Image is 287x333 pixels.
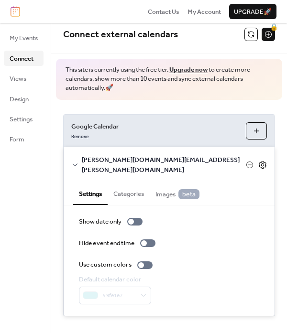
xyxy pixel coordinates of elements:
span: Remove [71,134,88,140]
span: My Account [188,7,221,17]
div: Show date only [79,217,121,226]
button: Categories [108,182,150,204]
span: Images [155,189,199,199]
div: Default calendar color [79,275,149,284]
a: Views [4,71,44,86]
span: Upgrade 🚀 [234,7,272,17]
button: Images beta [150,182,205,204]
button: Settings [73,182,108,204]
span: Views [10,74,26,84]
span: Design [10,95,29,104]
span: Google Calendar [71,122,238,131]
a: Upgrade now [169,64,208,76]
a: Connect [4,51,44,66]
span: This site is currently using the free tier. to create more calendars, show more than 10 events an... [66,65,273,93]
span: Connect [10,54,33,64]
a: Contact Us [148,7,179,16]
span: Contact Us [148,7,179,17]
a: My Events [4,30,44,45]
a: Settings [4,111,44,127]
span: My Events [10,33,38,43]
span: Form [10,135,24,144]
a: Form [4,131,44,147]
span: Connect external calendars [63,26,178,43]
div: Use custom colors [79,260,132,269]
span: Settings [10,115,33,124]
img: logo [11,6,20,17]
button: Upgrade🚀 [229,4,276,19]
span: [PERSON_NAME][DOMAIN_NAME][EMAIL_ADDRESS][PERSON_NAME][DOMAIN_NAME] [82,155,246,175]
a: Design [4,91,44,107]
div: Hide event end time [79,238,134,248]
span: beta [178,189,199,199]
a: My Account [188,7,221,16]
